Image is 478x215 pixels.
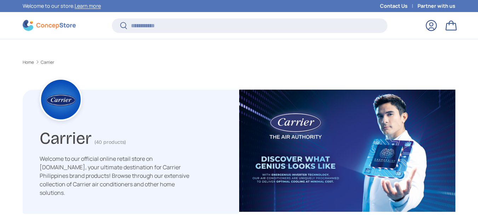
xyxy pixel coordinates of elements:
[40,125,92,148] h1: Carrier
[94,139,126,145] span: (40 products)
[75,2,101,9] a: Learn more
[23,20,76,31] img: ConcepStore
[41,60,54,64] a: Carrier
[23,59,455,66] nav: Breadcrumbs
[40,154,200,197] p: Welcome to our official online retail store on [DOMAIN_NAME], your ultimate destination for Carri...
[417,2,455,10] a: Partner with us
[23,2,101,10] p: Welcome to our store.
[23,60,34,64] a: Home
[380,2,417,10] a: Contact Us
[239,90,456,212] img: carrier-banner-image-concepstore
